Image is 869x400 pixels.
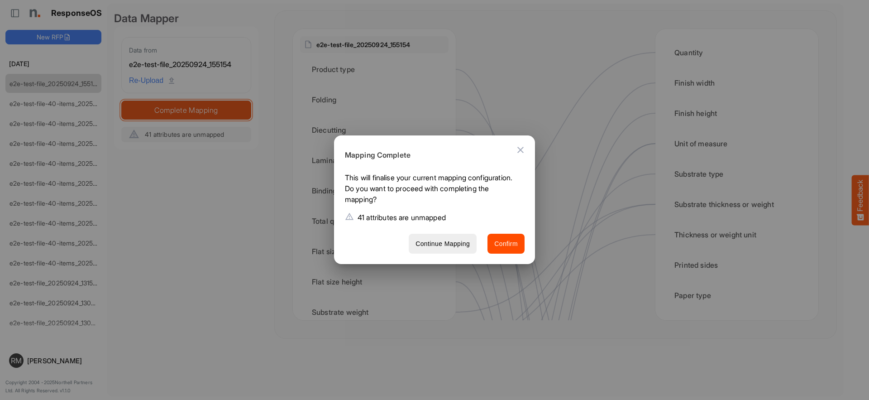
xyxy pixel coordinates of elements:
[494,238,518,250] span: Confirm
[345,149,517,161] h6: Mapping Complete
[409,234,477,254] button: Continue Mapping
[510,139,531,161] button: Close dialog
[487,234,525,254] button: Confirm
[415,238,470,250] span: Continue Mapping
[358,212,446,223] p: 41 attributes are unmapped
[345,172,517,208] p: This will finalise your current mapping configuration. Do you want to proceed with completing the...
